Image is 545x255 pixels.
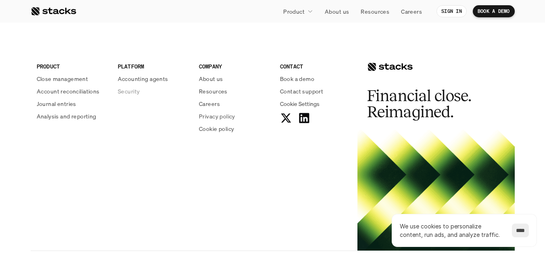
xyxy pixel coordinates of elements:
p: About us [199,75,223,83]
p: Cookie policy [199,124,234,133]
a: Privacy policy [199,112,270,120]
p: Accounting agents [118,75,168,83]
p: About us [325,7,349,16]
a: SIGN IN [436,5,467,17]
h2: Financial close. Reimagined. [367,88,488,120]
a: BOOK A DEMO [473,5,515,17]
p: Product [283,7,305,16]
p: Analysis and reporting [37,112,96,120]
a: Account reconciliations [37,87,108,95]
p: Contact support [280,87,323,95]
p: We use cookies to personalize content, run ads, and analyze traffic. [400,222,504,239]
a: Resources [199,87,270,95]
p: COMPANY [199,62,270,70]
p: Resources [361,7,389,16]
a: Cookie policy [199,124,270,133]
a: Analysis and reporting [37,112,108,120]
p: BOOK A DEMO [478,8,510,14]
a: Careers [199,100,270,108]
p: Account reconciliations [37,87,100,95]
a: Close management [37,75,108,83]
p: Journal entries [37,100,76,108]
span: Cookie Settings [280,100,319,108]
p: CONTACT [280,62,351,70]
p: Security [118,87,140,95]
a: Journal entries [37,100,108,108]
a: Resources [356,4,394,19]
p: Careers [401,7,422,16]
p: PLATFORM [118,62,189,70]
p: Privacy policy [199,112,235,120]
a: About us [199,75,270,83]
p: Careers [199,100,220,108]
p: Close management [37,75,88,83]
p: Book a demo [280,75,315,83]
a: Security [118,87,189,95]
a: Book a demo [280,75,351,83]
a: Careers [396,4,427,19]
a: About us [320,4,354,19]
p: SIGN IN [441,8,462,14]
p: PRODUCT [37,62,108,70]
a: Accounting agents [118,75,189,83]
p: Resources [199,87,228,95]
a: Contact support [280,87,351,95]
button: Cookie Trigger [280,100,319,108]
